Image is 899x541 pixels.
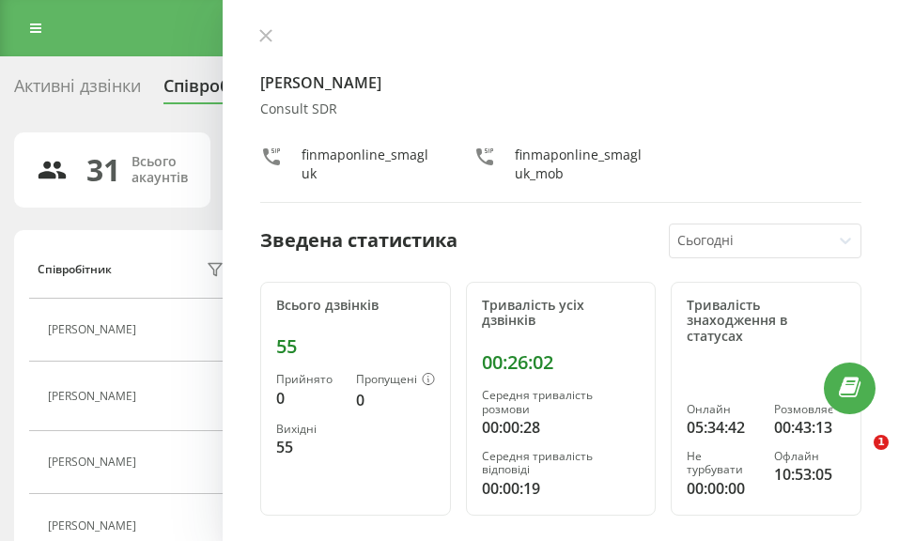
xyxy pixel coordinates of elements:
div: Не турбувати [687,450,758,477]
div: 05:34:42 [687,416,758,439]
div: Вихідні [276,423,341,436]
div: Всього акаунтів [132,154,188,186]
div: Розмовляє [774,403,845,416]
div: Прийнято [276,373,341,386]
div: 00:43:13 [774,416,845,439]
div: Всього дзвінків [276,298,435,314]
div: 55 [276,436,341,458]
div: 0 [276,387,341,410]
div: 00:26:02 [482,351,641,374]
div: Співробітник [38,263,112,276]
div: [PERSON_NAME] [48,390,141,403]
div: 10:53:05 [774,463,845,486]
iframe: Intercom live chat [835,435,880,480]
div: Consult SDR [260,101,861,117]
div: Співробітники проєкту [163,76,358,105]
div: [PERSON_NAME] [48,456,141,469]
div: Середня тривалість відповіді [482,450,641,477]
h4: [PERSON_NAME] [260,71,861,94]
div: Середня тривалість розмови [482,389,641,416]
div: Офлайн [774,450,845,463]
div: [PERSON_NAME] [48,323,141,336]
span: 1 [874,435,889,450]
div: 00:00:00 [687,477,758,500]
div: Онлайн [687,403,758,416]
div: 31 [86,152,120,188]
div: 0 [356,389,435,411]
div: [PERSON_NAME] [48,519,141,533]
div: Активні дзвінки [14,76,141,105]
div: Тривалість знаходження в статусах [687,298,845,345]
div: Пропущені [356,373,435,388]
div: Тривалість усіх дзвінків [482,298,641,330]
div: Зведена статистика [260,226,457,255]
div: 00:00:28 [482,416,641,439]
div: finmaponline_smagluk_mob [515,146,649,183]
div: 00:00:19 [482,477,641,500]
div: finmaponline_smagluk [302,146,436,183]
div: 55 [276,335,435,358]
